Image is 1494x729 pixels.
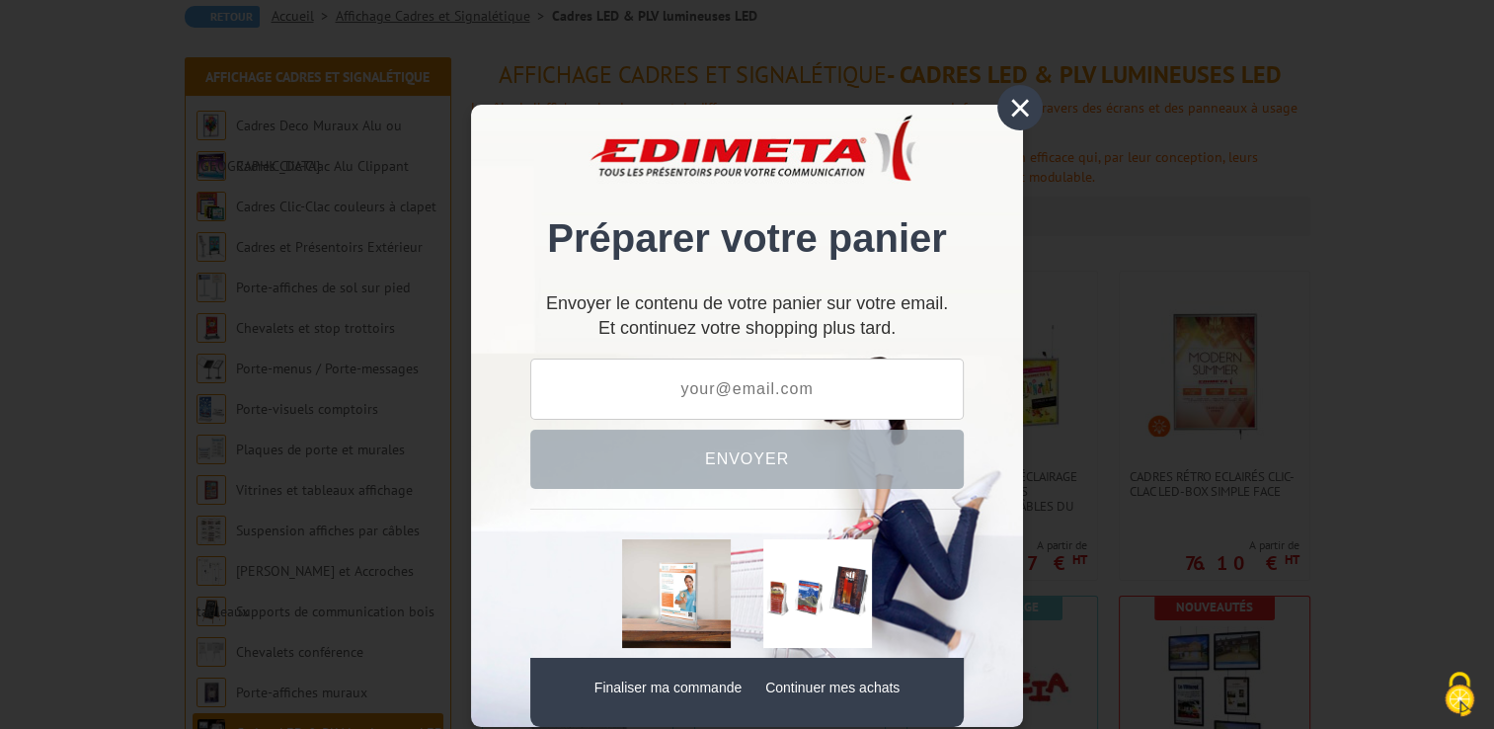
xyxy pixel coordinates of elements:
[765,680,900,695] a: Continuer mes achats
[530,134,964,282] div: Préparer votre panier
[530,301,964,306] p: Envoyer le contenu de votre panier sur votre email.
[530,359,964,420] input: your@email.com
[1425,662,1494,729] button: Cookies (fenêtre modale)
[594,680,742,695] a: Finaliser ma commande
[530,301,964,338] div: Et continuez votre shopping plus tard.
[1435,670,1484,719] img: Cookies (fenêtre modale)
[997,85,1043,130] div: ×
[530,430,964,489] button: Envoyer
